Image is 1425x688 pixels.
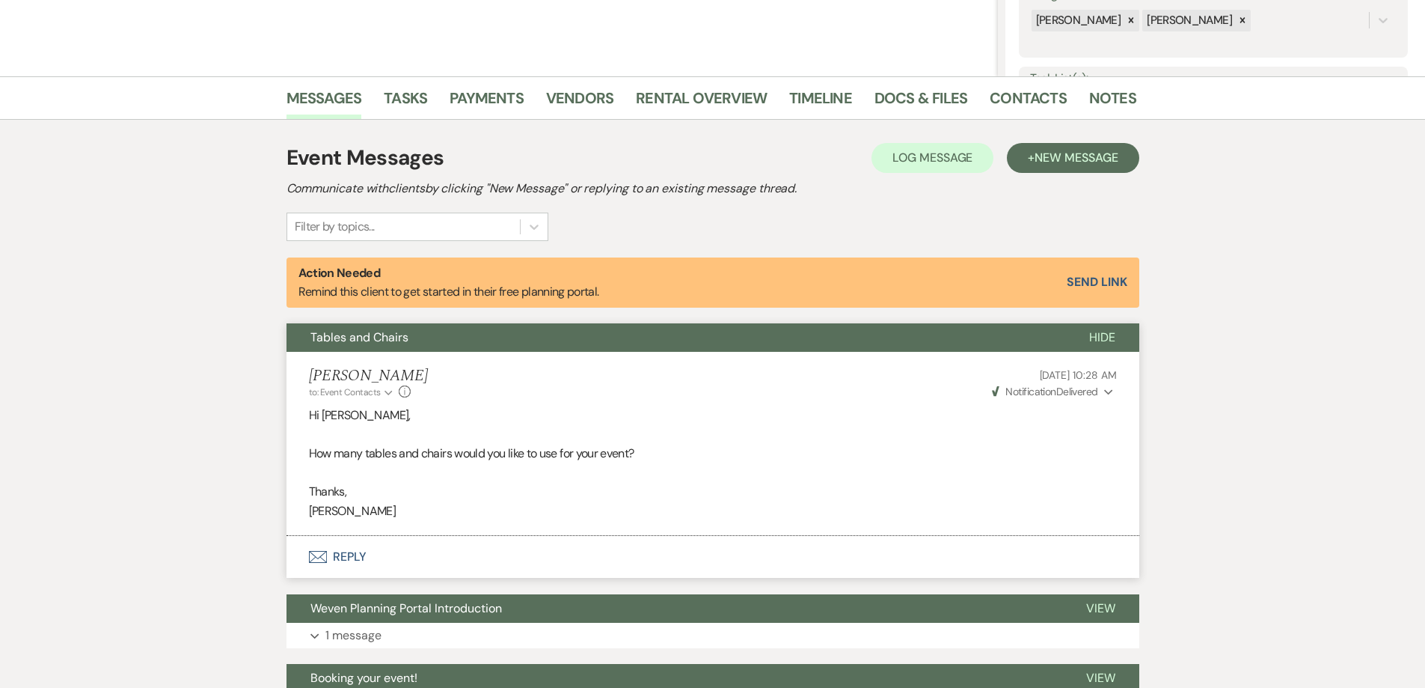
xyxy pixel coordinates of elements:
[990,86,1067,119] a: Contacts
[1032,10,1124,31] div: [PERSON_NAME]
[636,86,767,119] a: Rental Overview
[310,600,502,616] span: Weven Planning Portal Introduction
[286,142,444,174] h1: Event Messages
[286,86,362,119] a: Messages
[1062,594,1139,623] button: View
[309,386,395,399] button: to: Event Contacts
[1086,600,1115,616] span: View
[1089,86,1136,119] a: Notes
[789,86,852,119] a: Timeline
[892,150,972,165] span: Log Message
[309,444,1117,463] p: How many tables and chairs would you like to use for your event?
[992,385,1098,398] span: Delivered
[871,143,993,173] button: Log Message
[1086,670,1115,686] span: View
[1005,385,1055,398] span: Notification
[1040,368,1117,382] span: [DATE] 10:28 AM
[309,482,1117,502] p: Thanks,
[546,86,613,119] a: Vendors
[286,180,1139,198] h2: Communicate with clients by clicking "New Message" or replying to an existing message thread.
[1142,10,1234,31] div: [PERSON_NAME]
[1030,68,1397,90] label: Task List(s):
[310,670,417,686] span: Booking your event!
[1089,329,1115,345] span: Hide
[309,502,1117,521] p: [PERSON_NAME]
[309,406,1117,425] p: Hi [PERSON_NAME],
[286,623,1139,648] button: 1 message
[1035,150,1118,165] span: New Message
[1067,276,1127,288] button: Send Link
[286,323,1065,352] button: Tables and Chairs
[295,218,375,236] div: Filter by topics...
[325,626,381,645] p: 1 message
[384,86,427,119] a: Tasks
[450,86,524,119] a: Payments
[874,86,967,119] a: Docs & Files
[286,594,1062,623] button: Weven Planning Portal Introduction
[286,536,1139,578] button: Reply
[1065,323,1139,352] button: Hide
[309,367,428,386] h5: [PERSON_NAME]
[310,329,408,345] span: Tables and Chairs
[1007,143,1139,173] button: +New Message
[309,386,381,398] span: to: Event Contacts
[298,264,599,302] p: Remind this client to get started in their free planning portal.
[298,265,381,281] strong: Action Needed
[990,384,1116,400] button: NotificationDelivered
